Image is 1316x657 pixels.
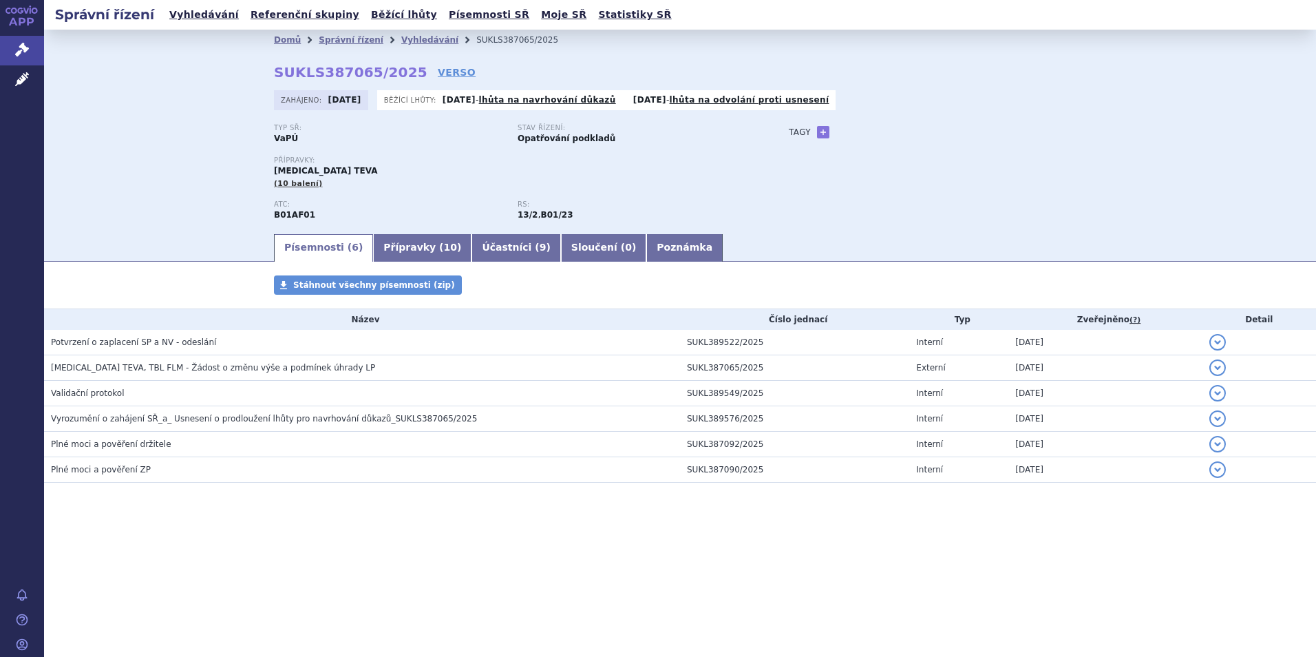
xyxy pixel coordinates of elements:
strong: gatrany a xabany vyšší síly [541,210,573,220]
span: Interní [916,439,943,449]
th: Typ [909,309,1008,330]
a: lhůta na odvolání proti usnesení [670,95,829,105]
th: Číslo jednací [680,309,909,330]
button: detail [1209,461,1226,478]
span: (10 balení) [274,179,322,188]
p: Stav řízení: [518,124,747,132]
a: Účastníci (9) [471,234,560,262]
p: ATC: [274,200,504,209]
a: Správní řízení [319,35,383,45]
th: Zveřejněno [1008,309,1202,330]
a: Přípravky (10) [373,234,471,262]
span: [MEDICAL_DATA] TEVA [274,166,377,176]
td: SUKL389522/2025 [680,330,909,355]
td: [DATE] [1008,457,1202,483]
strong: [DATE] [443,95,476,105]
strong: RIVAROXABAN [274,210,315,220]
span: Stáhnout všechny písemnosti (zip) [293,280,455,290]
span: Validační protokol [51,388,125,398]
a: Sloučení (0) [561,234,646,262]
td: SUKL389576/2025 [680,406,909,432]
a: lhůta na navrhování důkazů [479,95,616,105]
p: - [443,94,616,105]
a: Vyhledávání [401,35,458,45]
td: SUKL387090/2025 [680,457,909,483]
strong: [DATE] [633,95,666,105]
span: Plné moci a pověření ZP [51,465,151,474]
button: detail [1209,436,1226,452]
th: Detail [1202,309,1316,330]
td: [DATE] [1008,330,1202,355]
strong: SUKLS387065/2025 [274,64,427,81]
a: Písemnosti SŘ [445,6,533,24]
button: detail [1209,334,1226,351]
p: Typ SŘ: [274,124,504,132]
a: Poznámka [646,234,723,262]
h2: Správní řízení [44,5,165,24]
span: Interní [916,465,943,474]
p: RS: [518,200,747,209]
div: , [518,200,761,221]
span: Interní [916,414,943,424]
td: [DATE] [1008,381,1202,406]
a: Stáhnout všechny písemnosti (zip) [274,275,462,295]
p: - [633,94,829,105]
a: Běžící lhůty [367,6,441,24]
a: Referenční skupiny [246,6,363,24]
button: detail [1209,410,1226,427]
strong: VaPÚ [274,134,298,143]
a: Statistiky SŘ [594,6,675,24]
th: Název [44,309,680,330]
a: Vyhledávání [165,6,243,24]
abbr: (?) [1129,315,1140,325]
td: [DATE] [1008,432,1202,457]
a: Písemnosti (6) [274,234,373,262]
span: RIVAROXABAN TEVA, TBL FLM - Žádost o změnu výše a podmínek úhrady LP [51,363,375,373]
strong: Opatřování podkladů [518,134,615,143]
span: Externí [916,363,945,373]
span: Interní [916,337,943,347]
span: 0 [625,242,632,253]
p: Přípravky: [274,156,761,165]
td: SUKL389549/2025 [680,381,909,406]
td: SUKL387065/2025 [680,355,909,381]
a: + [817,126,829,138]
h3: Tagy [789,124,811,140]
a: VERSO [438,65,476,79]
a: Domů [274,35,301,45]
li: SUKLS387065/2025 [476,30,576,50]
button: detail [1209,385,1226,401]
span: Vyrozumění o zahájení SŘ_a_ Usnesení o prodloužení lhůty pro navrhování důkazů_SUKLS387065/2025 [51,414,477,424]
span: Zahájeno: [281,94,324,105]
td: [DATE] [1008,406,1202,432]
td: SUKL387092/2025 [680,432,909,457]
span: 10 [444,242,457,253]
span: Běžící lhůty: [384,94,439,105]
strong: léčiva k terapii nebo k profylaxi tromboembolických onemocnění, přímé inhibitory faktoru Xa a tro... [518,210,538,220]
span: Interní [916,388,943,398]
button: detail [1209,359,1226,376]
span: Potvrzení o zaplacení SP a NV - odeslání [51,337,216,347]
strong: [DATE] [328,95,361,105]
span: 9 [540,242,546,253]
span: Plné moci a pověření držitele [51,439,171,449]
a: Moje SŘ [537,6,591,24]
span: 6 [352,242,359,253]
td: [DATE] [1008,355,1202,381]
